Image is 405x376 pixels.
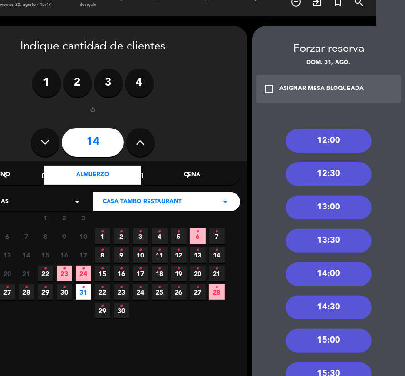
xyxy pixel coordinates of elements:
span: 10 [76,228,91,244]
i: • [82,261,85,277]
span: 9 [57,228,72,244]
span: 16 [114,266,129,281]
span: 2 [114,228,129,244]
span: 25 [152,284,168,300]
span: 22 [95,284,110,300]
i: • [120,243,123,258]
i: • [101,280,104,295]
i: arrow_drop_down [71,196,83,208]
div: ASIGNAR MESA BLOQUEADA [279,84,364,94]
i: • [44,261,47,277]
label: 4 [125,69,154,97]
div: Cena [144,166,240,185]
span: 24 [133,284,148,300]
span: 24 [76,266,91,281]
i: • [63,280,66,295]
label: 3 [94,69,123,97]
i: • [139,280,142,295]
i: chevron_right [184,170,194,180]
i: • [25,280,28,295]
i: • [177,243,180,258]
i: • [101,243,104,258]
i: • [215,243,218,258]
span: 30 [114,303,129,318]
i: • [177,261,180,277]
div: 13:00 [286,196,372,219]
span: 16 [57,247,72,263]
span: 29 [95,303,110,318]
i: • [101,224,104,239]
i: chevron_left [0,170,10,180]
i: • [120,261,123,277]
i: • [101,261,104,277]
span: 12 [171,247,187,263]
span: Casa Tambo Restaurant [103,198,182,207]
span: 7 [209,228,225,244]
span: 15 [38,247,53,263]
div: Almuerzo [44,166,141,185]
span: 27 [190,284,206,300]
div: 12:30 [286,162,372,186]
span: 13 [190,247,206,263]
span: 21 [209,266,225,281]
span: 23 [114,284,129,300]
span: 10 [133,247,148,263]
span: 11 [152,247,168,263]
span: 1 [38,210,53,226]
i: • [101,298,104,314]
i: • [196,261,199,277]
i: • [139,261,142,277]
div: Forzar reserva [252,40,405,59]
span: 4 [152,228,168,244]
div: ó [78,107,109,116]
span: 5 [171,228,187,244]
span: 6 [190,228,206,244]
span: 31 [76,284,91,300]
i: • [139,243,142,258]
span: 3 [133,228,148,244]
span: 20 [190,266,206,281]
span: 7 [19,228,34,244]
div: 12:00 [286,129,372,153]
i: • [6,280,9,295]
i: • [196,243,199,258]
span: 29 [38,284,53,300]
div: 15:00 [286,329,372,353]
i: • [196,224,199,239]
span: 28 [19,284,34,300]
i: • [196,280,199,295]
i: • [158,261,161,277]
div: 14:30 [286,296,372,319]
span: 14 [19,247,34,263]
i: • [63,261,66,277]
span: 21 [19,266,34,281]
i: • [139,224,142,239]
i: • [158,280,161,295]
span: 22 [38,266,53,281]
div: 13:30 [286,229,372,253]
span: 15 [95,266,110,281]
span: 17 [133,266,148,281]
span: 3 [76,210,91,226]
label: 1 [32,69,61,97]
span: 19 [171,266,187,281]
span: 9 [114,247,129,263]
i: • [177,280,180,295]
span: 1 [95,228,110,244]
div: dom. 31, ago. [252,59,405,68]
span: 14 [209,247,225,263]
i: • [158,243,161,258]
span: 26 [171,284,187,300]
i: • [215,261,218,277]
div: 14:00 [286,262,372,286]
i: • [44,280,47,295]
i: arrow_drop_down [219,196,231,208]
span: 23 [57,266,72,281]
span: 18 [152,266,168,281]
i: • [120,298,123,314]
i: • [120,224,123,239]
span: 28 [209,284,225,300]
span: 17 [76,247,91,263]
i: • [82,280,85,295]
i: check_box_outline_blank [263,83,275,95]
